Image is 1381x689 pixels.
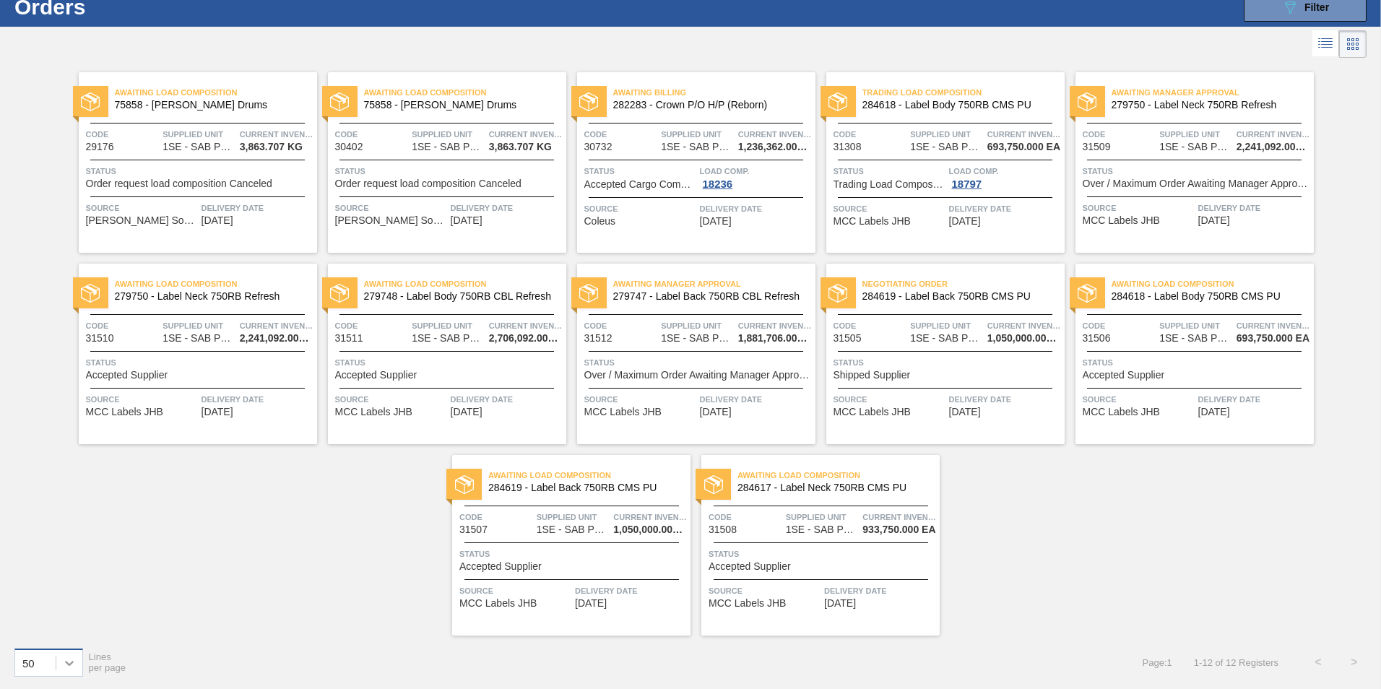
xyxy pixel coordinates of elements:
[22,656,35,669] div: 50
[81,284,100,303] img: status
[459,510,533,524] span: Code
[163,127,236,142] span: Supplied Unit
[1159,142,1231,152] span: 1SE - SAB Polokwane Brewery
[335,318,409,333] span: Code
[163,318,236,333] span: Supplied Unit
[455,475,474,494] img: status
[834,142,862,152] span: 31308
[86,370,168,381] span: Accepted Supplier
[738,333,812,344] span: 1,881,706.000 EA
[786,510,860,524] span: Supplied Unit
[1112,85,1314,100] span: Awaiting Manager Approval
[949,201,1061,216] span: Delivery Date
[1078,284,1096,303] img: status
[412,127,485,142] span: Supplied Unit
[412,318,485,333] span: Supplied Unit
[1237,142,1310,152] span: 2,241,092.000 EA
[862,277,1065,291] span: Negotiating Order
[1083,178,1310,189] span: Over / Maximum Order Awaiting Manager Approval
[1083,215,1160,226] span: MCC Labels JHB
[910,333,982,344] span: 1SE - SAB Polokwane Brewery
[335,215,447,226] span: Henkel South Africa Pty Ltd
[412,333,484,344] span: 1SE - SAB Polokwane Brewery
[584,355,812,370] span: Status
[1159,318,1233,333] span: Supplied Unit
[1078,92,1096,111] img: status
[584,333,612,344] span: 31512
[709,598,786,609] span: MCC Labels JHB
[1083,370,1165,381] span: Accepted Supplier
[910,142,982,152] span: 1SE - SAB Polokwane Brewery
[115,277,317,291] span: Awaiting Load Composition
[834,370,911,381] span: Shipped Supplier
[709,561,791,572] span: Accepted Supplier
[335,370,417,381] span: Accepted Supplier
[451,392,563,407] span: Delivery Date
[81,92,100,111] img: status
[949,178,985,190] div: 18797
[1083,201,1195,215] span: Source
[451,407,482,417] span: 09/09/2025
[86,407,163,417] span: MCC Labels JHB
[489,318,563,333] span: Current inventory
[738,318,812,333] span: Current inventory
[335,333,363,344] span: 31511
[459,524,488,535] span: 31507
[115,100,306,110] span: 75858 - Glue Casien Drums
[330,92,349,111] img: status
[240,333,313,344] span: 2,241,092.000 EA
[1143,657,1172,668] span: Page : 1
[1159,127,1233,142] span: Supplied Unit
[1237,333,1309,344] span: 693,750.000 EA
[613,85,815,100] span: Awaiting Billing
[575,584,687,598] span: Delivery Date
[700,216,732,227] span: 08/16/2025
[834,216,911,227] span: MCC Labels JHB
[240,127,313,142] span: Current inventory
[240,318,313,333] span: Current inventory
[949,216,981,227] span: 09/07/2025
[488,468,690,482] span: Awaiting Load Composition
[68,264,317,444] a: statusAwaiting Load Composition279750 - Label Neck 750RB RefreshCode31510Supplied Unit1SE - SAB P...
[163,333,235,344] span: 1SE - SAB Polokwane Brewery
[1339,30,1367,58] div: Card Vision
[834,127,907,142] span: Code
[584,407,662,417] span: MCC Labels JHB
[566,264,815,444] a: statusAwaiting Manager Approval279747 - Label Back 750RB CBL RefreshCode31512Supplied Unit1SE - S...
[737,468,940,482] span: Awaiting Load Composition
[709,547,936,561] span: Status
[1112,277,1314,291] span: Awaiting Load Composition
[1083,355,1310,370] span: Status
[949,392,1061,407] span: Delivery Date
[700,164,812,190] a: Load Comp.18236
[584,164,696,178] span: Status
[537,510,610,524] span: Supplied Unit
[86,392,198,407] span: Source
[1237,318,1310,333] span: Current inventory
[709,524,737,535] span: 31508
[584,392,696,407] span: Source
[828,92,847,111] img: status
[700,201,812,216] span: Delivery Date
[987,333,1061,344] span: 1,050,000.000 EA
[737,482,928,493] span: 284617 - Label Neck 750RB CMS PU
[86,215,198,226] span: Henkel South Africa Pty Ltd
[987,142,1060,152] span: 693,750.000 EA
[949,164,1061,178] span: Load Comp.
[1083,407,1160,417] span: MCC Labels JHB
[824,598,856,609] span: 09/10/2025
[987,318,1061,333] span: Current inventory
[86,201,198,215] span: Source
[613,277,815,291] span: Awaiting Manager Approval
[862,85,1065,100] span: Trading Load Composition
[488,482,679,493] span: 284619 - Label Back 750RB CMS PU
[489,142,552,152] span: 3,863.707 KG
[738,127,812,142] span: Current inventory
[451,201,563,215] span: Delivery Date
[335,407,412,417] span: MCC Labels JHB
[661,142,733,152] span: 1SE - SAB Polokwane Brewery
[86,164,313,178] span: Status
[584,201,696,216] span: Source
[202,215,233,226] span: 06/20/2025
[86,142,114,152] span: 29176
